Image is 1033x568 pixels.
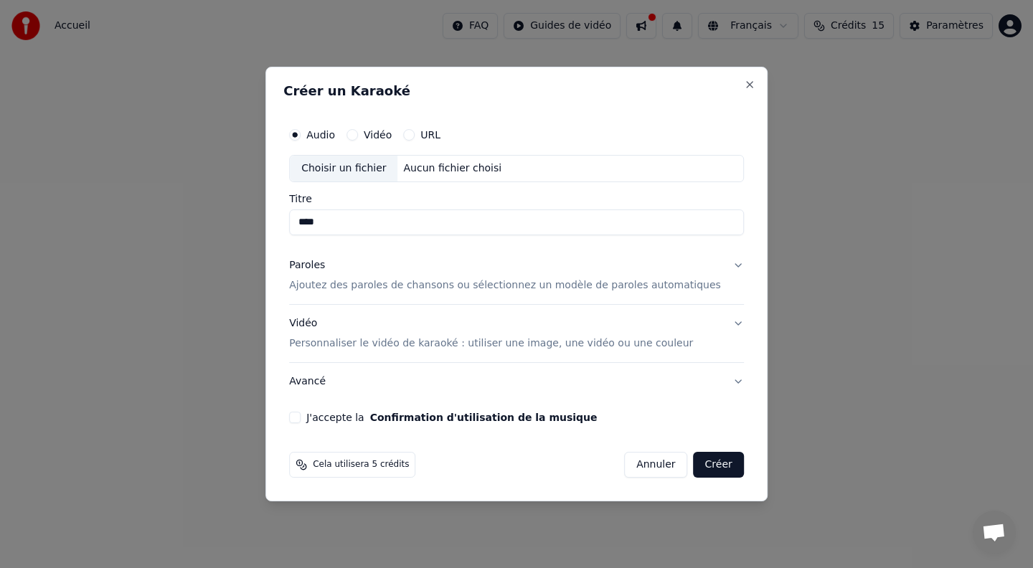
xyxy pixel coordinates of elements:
button: Avancé [289,363,744,400]
label: Audio [306,130,335,140]
button: Créer [694,452,744,478]
label: Titre [289,194,744,204]
h2: Créer un Karaoké [283,85,750,98]
p: Personnaliser le vidéo de karaoké : utiliser une image, une vidéo ou une couleur [289,336,693,351]
button: ParolesAjoutez des paroles de chansons ou sélectionnez un modèle de paroles automatiques [289,247,744,304]
div: Choisir un fichier [290,156,397,181]
div: Aucun fichier choisi [398,161,508,176]
label: Vidéo [364,130,392,140]
span: Cela utilisera 5 crédits [313,459,409,470]
p: Ajoutez des paroles de chansons ou sélectionnez un modèle de paroles automatiques [289,278,721,293]
button: VidéoPersonnaliser le vidéo de karaoké : utiliser une image, une vidéo ou une couleur [289,305,744,362]
label: URL [420,130,440,140]
label: J'accepte la [306,412,597,422]
div: Paroles [289,258,325,273]
div: Vidéo [289,316,693,351]
button: J'accepte la [370,412,598,422]
button: Annuler [624,452,687,478]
